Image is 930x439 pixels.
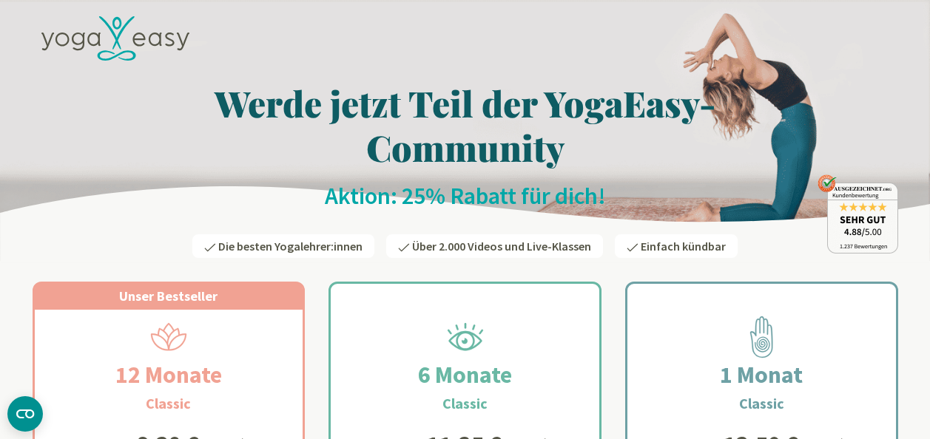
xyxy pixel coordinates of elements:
span: Einfach kündbar [641,239,726,253]
span: Unser Bestseller [119,287,218,304]
h3: Classic [739,392,784,415]
h3: Classic [146,392,191,415]
h2: 6 Monate [383,357,547,392]
span: Die besten Yogalehrer:innen [218,239,363,253]
h1: Werde jetzt Teil der YogaEasy-Community [33,81,898,169]
h2: Aktion: 25% Rabatt für dich! [33,181,898,211]
span: Über 2.000 Videos und Live-Klassen [412,239,591,253]
h3: Classic [442,392,488,415]
h2: 12 Monate [80,357,257,392]
h2: 1 Monat [684,357,838,392]
img: ausgezeichnet_badge.png [818,174,898,253]
button: CMP-Widget öffnen [7,396,43,432]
